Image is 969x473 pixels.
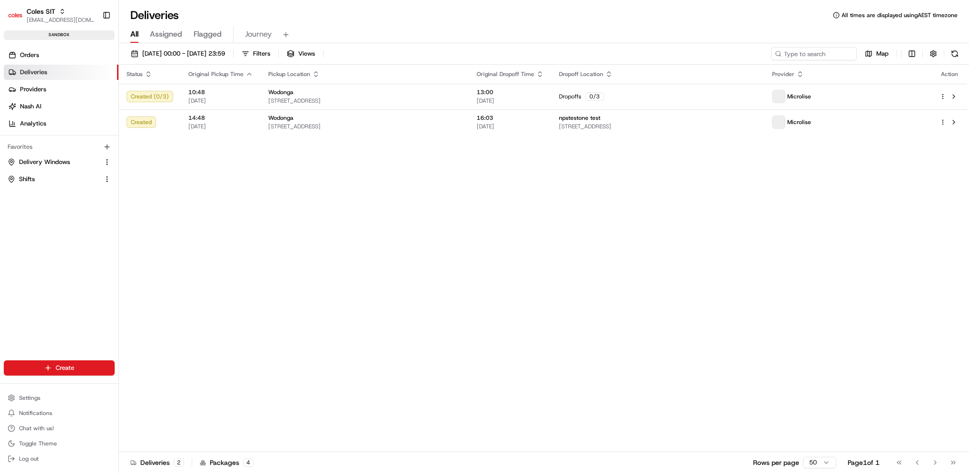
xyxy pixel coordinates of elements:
button: Shifts [4,172,115,187]
span: Create [56,364,74,372]
span: Status [127,70,143,78]
span: Microlise [787,118,811,126]
span: [STREET_ADDRESS] [268,97,461,105]
span: Nash AI [20,102,41,111]
span: Dropoff Location [559,70,603,78]
span: Chat with us! [19,425,54,432]
span: All [130,29,138,40]
span: [DATE] [188,123,253,130]
a: Deliveries [4,65,118,80]
span: [DATE] [477,97,544,105]
h1: Deliveries [130,8,179,23]
span: Wodonga [268,88,294,96]
span: Pickup Location [268,70,310,78]
div: Deliveries [130,458,184,467]
div: 0 / 3 [585,92,604,101]
button: Create [4,360,115,376]
span: Settings [19,394,40,402]
span: [DATE] [477,123,544,130]
button: Settings [4,391,115,405]
span: npstestone test [559,114,600,122]
span: 13:00 [477,88,544,96]
a: Shifts [8,175,99,183]
span: Original Pickup Time [188,70,244,78]
div: Page 1 of 1 [848,458,880,467]
input: Type to search [771,47,857,60]
span: Flagged [194,29,222,40]
button: [EMAIL_ADDRESS][DOMAIN_NAME] [27,16,95,24]
span: Microlise [787,93,811,100]
button: Delivery Windows [4,154,115,170]
a: Nash AI [4,99,118,114]
span: Orders [20,51,39,59]
span: Deliveries [20,68,47,77]
p: Rows per page [753,458,799,467]
span: Original Dropoff Time [477,70,534,78]
button: Notifications [4,406,115,420]
button: Views [283,47,319,60]
button: Coles SIT [27,7,55,16]
span: Views [298,49,315,58]
img: Coles SIT [8,8,23,23]
button: Chat with us! [4,422,115,435]
span: 10:48 [188,88,253,96]
span: Provider [772,70,794,78]
span: Filters [253,49,270,58]
span: [STREET_ADDRESS] [559,123,757,130]
span: Delivery Windows [19,158,70,166]
button: [DATE] 00:00 - [DATE] 23:59 [127,47,229,60]
span: Notifications [19,409,52,417]
span: Log out [19,455,39,463]
span: Map [876,49,889,58]
button: Map [861,47,893,60]
a: Providers [4,82,118,97]
span: Assigned [150,29,182,40]
div: Action [940,70,959,78]
a: Orders [4,48,118,63]
div: 2 [174,458,184,467]
a: Delivery Windows [8,158,99,166]
span: [DATE] [188,97,253,105]
a: Analytics [4,116,118,131]
span: 16:03 [477,114,544,122]
button: Refresh [948,47,961,60]
span: Providers [20,85,46,94]
div: 4 [243,458,254,467]
div: Packages [200,458,254,467]
span: [STREET_ADDRESS] [268,123,461,130]
button: Filters [237,47,274,60]
span: Journey [245,29,272,40]
span: Shifts [19,175,35,183]
span: Analytics [20,119,46,128]
span: All times are displayed using AEST timezone [842,11,958,19]
span: [DATE] 00:00 - [DATE] 23:59 [142,49,225,58]
span: Toggle Theme [19,440,57,447]
span: 14:48 [188,114,253,122]
button: Log out [4,452,115,465]
span: Dropoffs [559,93,581,100]
div: sandbox [4,30,115,40]
span: Wodonga [268,114,294,122]
div: Favorites [4,139,115,154]
button: Toggle Theme [4,437,115,450]
button: Coles SITColes SIT[EMAIL_ADDRESS][DOMAIN_NAME] [4,4,98,27]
